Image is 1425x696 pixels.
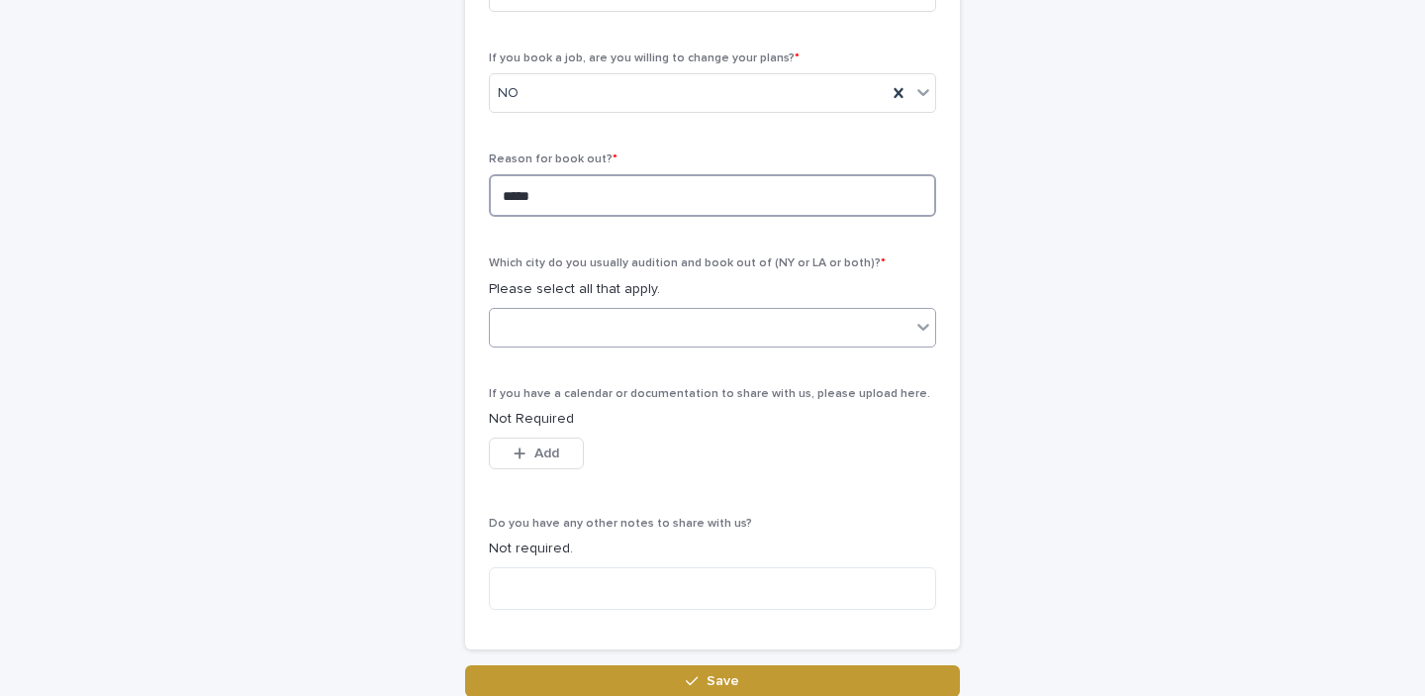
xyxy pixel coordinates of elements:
[489,52,800,64] span: If you book a job, are you willing to change your plans?
[489,409,936,430] p: Not Required
[489,153,617,165] span: Reason for book out?
[489,257,886,269] span: Which city do you usually audition and book out of (NY or LA or both)?
[534,447,559,460] span: Add
[489,438,584,469] button: Add
[489,539,936,559] p: Not required.
[498,83,519,104] span: NO
[489,279,936,300] p: Please select all that apply.
[707,674,739,688] span: Save
[489,518,752,530] span: Do you have any other notes to share with us?
[489,388,930,400] span: If you have a calendar or documentation to share with us, please upload here.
